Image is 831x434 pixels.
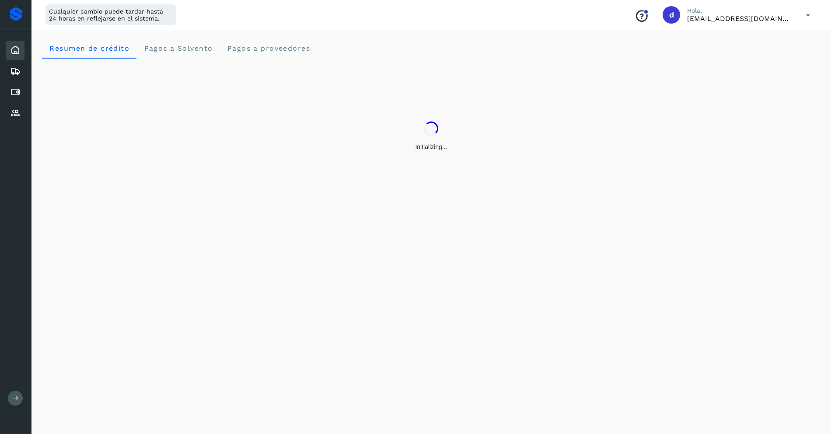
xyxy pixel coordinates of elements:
p: Hola, [687,7,792,14]
span: Resumen de crédito [49,44,129,52]
span: Pagos a Solvento [143,44,213,52]
div: Embarques [6,62,24,81]
div: Proveedores [6,104,24,123]
div: Cuentas por pagar [6,83,24,102]
span: Pagos a proveedores [227,44,310,52]
div: Inicio [6,41,24,60]
div: Cualquier cambio puede tardar hasta 24 horas en reflejarse en el sistema. [45,4,176,25]
p: dvillarreal@rad-logistics.com [687,14,792,23]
